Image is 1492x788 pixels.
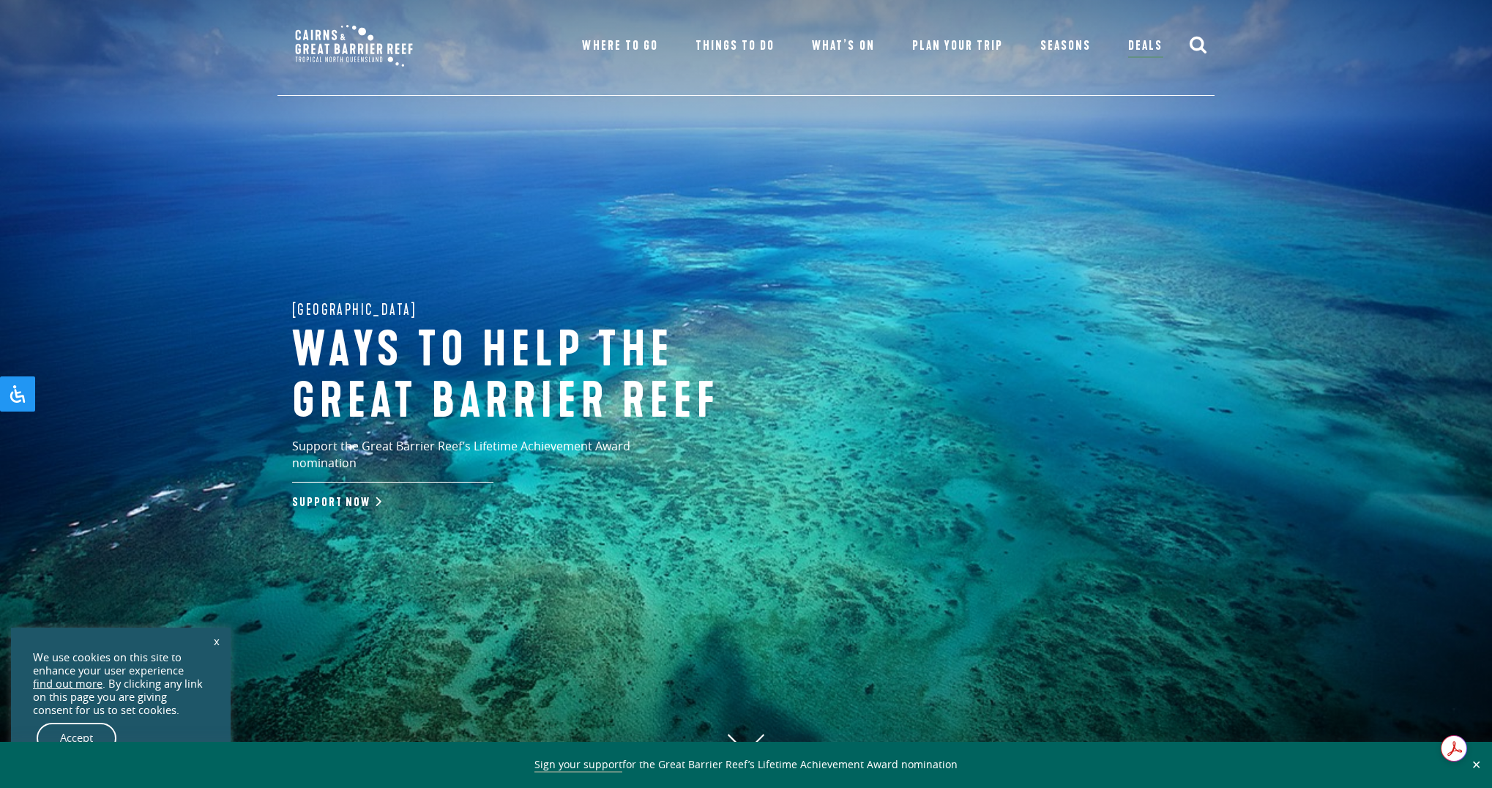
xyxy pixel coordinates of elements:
span: for the Great Barrier Reef’s Lifetime Achievement Award nomination [534,757,958,773]
button: Close [1468,758,1485,771]
svg: Open Accessibility Panel [9,385,26,403]
a: Things To Do [695,36,775,56]
span: [GEOGRAPHIC_DATA] [292,298,417,321]
a: Where To Go [582,36,657,56]
a: Deals [1128,36,1163,58]
a: Support Now [292,495,378,510]
a: Accept [37,723,116,754]
img: CGBR-TNQ_dual-logo.svg [285,15,423,77]
a: Sign your support [534,757,622,773]
p: Support the Great Barrier Reef’s Lifetime Achievement Award nomination [292,438,695,483]
a: x [206,625,227,657]
a: What’s On [812,36,874,56]
a: find out more [33,677,102,691]
div: We use cookies on this site to enhance your user experience . By clicking any link on this page y... [33,651,209,717]
a: Seasons [1040,36,1091,56]
h1: Ways to help the great barrier reef [292,325,775,427]
a: Plan Your Trip [912,36,1004,56]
